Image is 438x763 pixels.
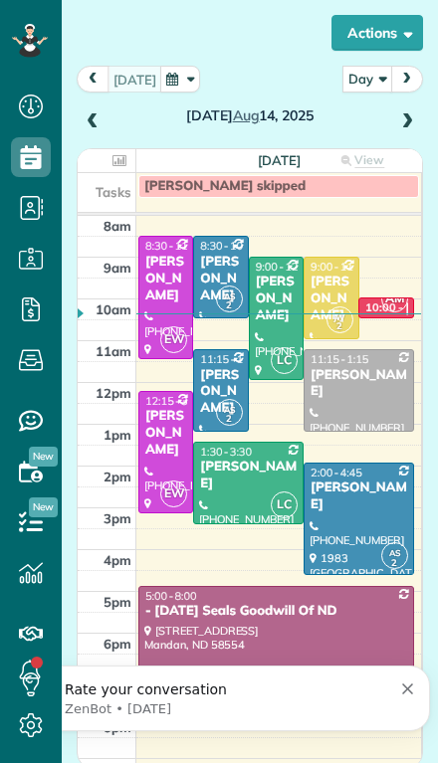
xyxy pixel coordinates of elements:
[331,15,423,51] button: Actions
[402,33,415,49] button: Dismiss notification
[199,459,298,492] div: [PERSON_NAME]
[108,66,162,93] button: [DATE]
[104,260,131,276] span: 9am
[96,343,131,359] span: 11am
[96,385,131,401] span: 12pm
[8,20,430,86] div: message notification from ZenBot, 3d ago. Rate your conversation
[310,479,408,513] div: [PERSON_NAME]
[104,427,131,443] span: 1pm
[255,274,298,324] div: [PERSON_NAME]
[65,35,392,55] p: Rate your conversation
[160,326,187,353] span: EW
[389,547,400,558] span: AS
[29,497,58,517] span: New
[160,480,187,507] span: EW
[111,108,388,123] h2: [DATE] 14, 2025
[144,254,187,304] div: [PERSON_NAME]
[104,469,131,484] span: 2pm
[311,352,368,366] span: 11:15 - 1:15
[311,260,368,274] span: 9:00 - 11:00
[328,317,352,336] small: 2
[96,301,131,317] span: 10am
[224,290,235,301] span: AS
[29,447,58,467] span: New
[104,218,131,234] span: 8am
[217,296,242,315] small: 2
[145,589,197,603] span: 5:00 - 8:00
[258,152,301,168] span: [DATE]
[224,404,235,415] span: AS
[233,106,260,124] span: Aug
[199,254,242,304] div: [PERSON_NAME]
[199,367,242,418] div: [PERSON_NAME]
[144,178,306,194] span: [PERSON_NAME] skipped
[145,394,203,408] span: 12:15 - 3:15
[390,66,423,93] button: next
[23,38,55,70] img: Profile image for ZenBot
[200,352,258,366] span: 11:15 - 1:15
[382,554,407,573] small: 2
[256,260,314,274] span: 9:00 - 12:00
[145,239,203,253] span: 8:30 - 11:30
[144,603,408,620] div: - [DATE] Seals Goodwill Of ND
[347,152,384,187] span: View week
[271,347,298,374] span: LC
[271,491,298,518] span: LC
[217,410,242,429] small: 2
[310,367,408,401] div: [PERSON_NAME]
[310,274,352,324] div: [PERSON_NAME]
[104,510,131,526] span: 3pm
[104,594,131,610] span: 5pm
[381,286,408,312] span: AM
[104,636,131,652] span: 6pm
[77,66,109,93] button: prev
[200,239,258,253] span: 8:30 - 10:30
[65,55,392,73] p: Message from ZenBot, sent 3d ago
[311,466,362,479] span: 2:00 - 4:45
[342,66,392,93] button: Day
[200,445,252,459] span: 1:30 - 3:30
[104,552,131,568] span: 4pm
[144,408,187,459] div: [PERSON_NAME]
[333,311,346,322] span: JW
